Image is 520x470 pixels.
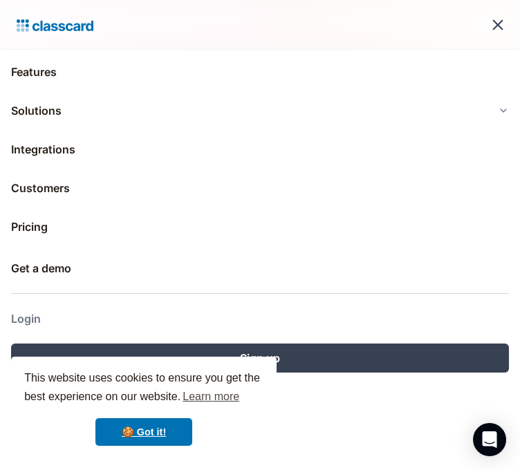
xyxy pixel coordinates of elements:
a: learn more about cookies [180,386,241,407]
a: home [11,15,93,35]
a: Sign up [11,344,509,373]
a: Integrations [11,133,509,166]
a: Customers [11,171,509,205]
a: Get a demo [11,252,509,285]
div: menu [481,8,509,41]
a: dismiss cookie message [95,418,192,446]
div: Sign up [240,350,280,366]
div: Open Intercom Messenger [473,423,506,456]
a: Pricing [11,210,509,243]
div: Solutions [11,102,62,119]
a: Login [11,302,509,335]
span: This website uses cookies to ensure you get the best experience on our website. [24,370,263,407]
a: Features [11,55,509,88]
div: cookieconsent [11,357,277,459]
div: Solutions [11,94,509,127]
